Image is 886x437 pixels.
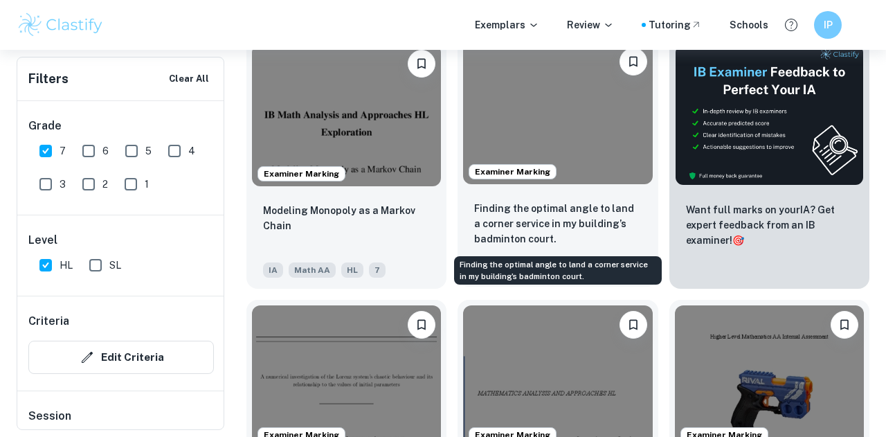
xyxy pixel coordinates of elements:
button: Edit Criteria [28,341,214,374]
a: Examiner MarkingBookmarkFinding the optimal angle to land a corner service in my building’s badmi... [458,39,658,289]
h6: Criteria [28,313,69,330]
button: Clear All [165,69,213,89]
button: Bookmark [408,50,435,78]
img: Thumbnail [675,44,864,186]
a: Examiner MarkingBookmarkModeling Monopoly as a Markov ChainIAMath AAHL7 [246,39,446,289]
span: 4 [188,143,195,159]
button: Help and Feedback [779,13,803,37]
h6: Session [28,408,214,436]
h6: Level [28,232,214,249]
h6: IP [820,17,836,33]
span: 2 [102,177,108,192]
span: 5 [145,143,152,159]
span: 🎯 [732,235,744,246]
span: Math AA [289,262,336,278]
h6: Filters [28,69,69,89]
a: Schools [730,17,768,33]
span: SL [109,258,121,273]
p: Review [567,17,614,33]
span: Examiner Marking [258,168,345,180]
button: Bookmark [620,48,647,75]
p: Finding the optimal angle to land a corner service in my building’s badminton court. [474,201,641,247]
p: Want full marks on your IA ? Get expert feedback from an IB examiner! [686,202,853,248]
img: Math AA IA example thumbnail: Modeling Monopoly as a Markov Chain [252,44,441,186]
a: ThumbnailWant full marks on yourIA? Get expert feedback from an IB examiner! [669,39,869,289]
span: 7 [369,262,386,278]
button: IP [814,11,842,39]
button: Bookmark [620,311,647,339]
div: Finding the optimal angle to land a corner service in my building’s badminton court. [454,256,662,285]
span: Examiner Marking [469,166,556,178]
button: Bookmark [408,311,435,339]
span: 1 [145,177,149,192]
p: Modeling Monopoly as a Markov Chain [263,203,430,233]
img: Math AA IA example thumbnail: Finding the optimal angle to land a corn [463,42,652,184]
p: Exemplars [475,17,539,33]
img: Clastify logo [17,11,105,39]
span: HL [60,258,73,273]
span: 3 [60,177,66,192]
span: IA [263,262,283,278]
span: 6 [102,143,109,159]
a: Tutoring [649,17,702,33]
h6: Grade [28,118,214,134]
button: Bookmark [831,311,858,339]
span: 7 [60,143,66,159]
span: HL [341,262,363,278]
